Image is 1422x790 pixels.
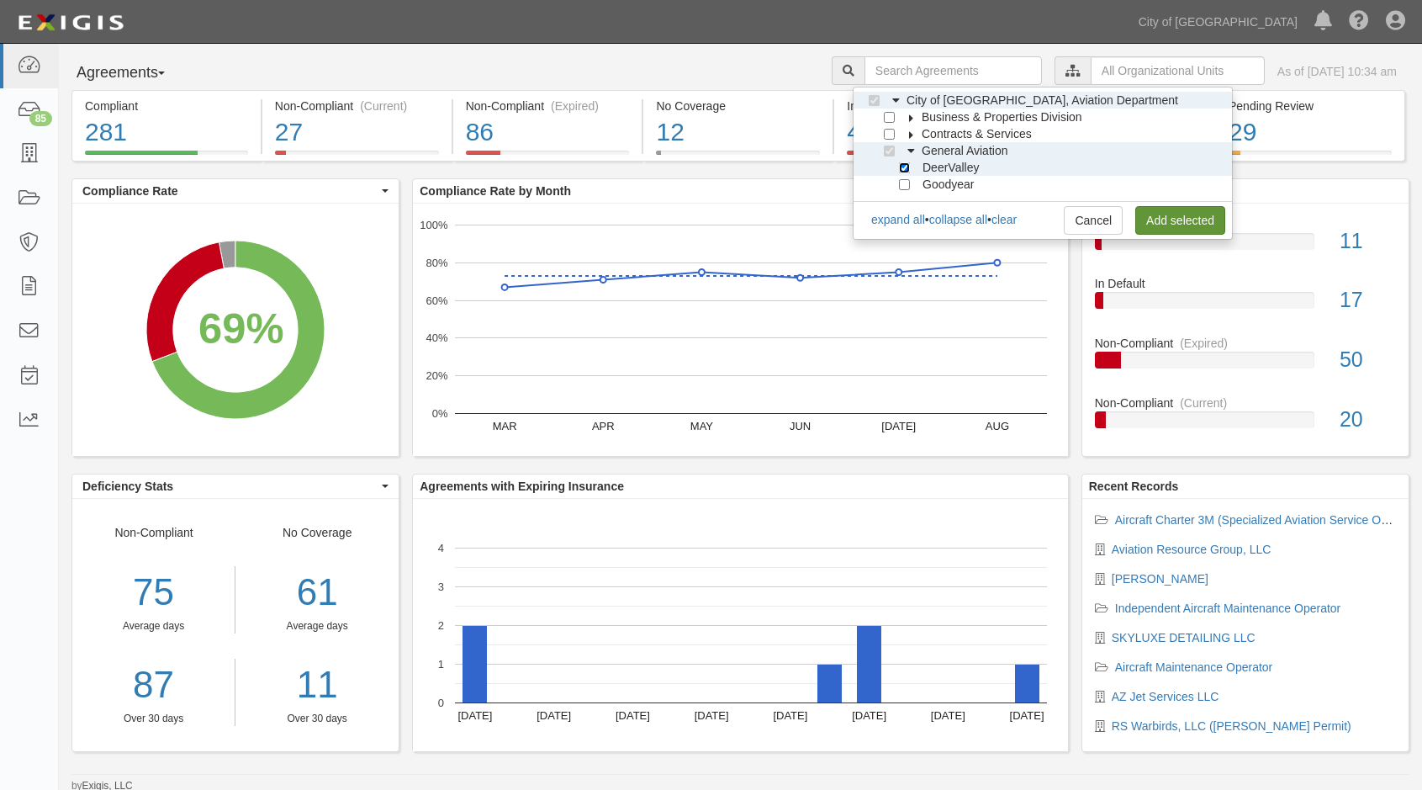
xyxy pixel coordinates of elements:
[248,659,386,712] a: 11
[275,114,439,151] div: 27
[275,98,439,114] div: Non-Compliant (Current)
[931,709,965,722] text: [DATE]
[72,204,399,456] svg: A chart.
[426,331,448,344] text: 40%
[248,712,386,726] div: Over 30 days
[695,709,729,722] text: [DATE]
[790,420,811,432] text: JUN
[922,161,979,174] span: DeerValley
[834,151,1023,164] a: In Default48
[1112,719,1351,733] a: RS Warbirds, LLC ([PERSON_NAME] Permit)
[1082,216,1409,233] div: No Coverage
[72,619,235,634] div: Average days
[1115,602,1341,615] a: Independent Aircraft Maintenance Operator
[847,98,1011,114] div: In Default
[198,298,284,358] div: 69%
[1180,395,1227,411] div: (Current)
[1112,690,1219,703] a: AZ Jet Services LLC
[248,619,386,634] div: Average days
[235,524,399,726] div: No Coverage
[72,566,235,619] div: 75
[1135,206,1225,235] a: Add selected
[852,709,886,722] text: [DATE]
[1089,480,1179,493] b: Recent Records
[420,219,449,231] text: 100%
[882,420,917,432] text: [DATE]
[72,659,235,712] a: 87
[922,144,1007,157] span: General Aviation
[466,98,630,114] div: Non-Compliant (Expired)
[1082,395,1409,411] div: Non-Compliant
[432,407,448,420] text: 0%
[466,114,630,151] div: 86
[1095,216,1396,276] a: No Coverage11
[1095,335,1396,395] a: Non-Compliant(Expired)50
[438,542,444,554] text: 4
[907,93,1178,107] span: City of [GEOGRAPHIC_DATA], Aviation Department
[864,56,1042,85] input: Search Agreements
[1095,395,1396,442] a: Non-Compliant(Current)20
[1327,345,1409,375] div: 50
[847,114,1011,151] div: 48
[656,98,820,114] div: No Coverage
[922,178,974,191] span: Goodyear
[592,420,615,432] text: APR
[13,8,129,38] img: logo-5460c22ac91f19d4615b14bd174203de0afe785f0fc80cf4dbbc73dc1793850b.png
[1229,114,1392,151] div: 29
[413,204,1068,456] svg: A chart.
[438,581,444,593] text: 3
[1112,631,1255,644] a: SKYLUXE DETAILING LLC
[71,151,261,164] a: Compliant281
[1082,275,1409,292] div: In Default
[616,709,650,722] text: [DATE]
[413,499,1068,751] svg: A chart.
[72,524,235,726] div: Non-Compliant
[72,712,235,726] div: Over 30 days
[262,151,452,164] a: Non-Compliant(Current)27
[774,709,808,722] text: [DATE]
[922,110,1082,124] span: Business & Properties Division
[420,184,571,198] b: Compliance Rate by Month
[922,127,1032,141] span: Contracts & Services
[1130,5,1306,39] a: City of [GEOGRAPHIC_DATA]
[85,114,248,151] div: 281
[1180,335,1228,352] div: (Expired)
[929,213,987,226] a: collapse all
[85,98,248,114] div: Compliant
[438,619,444,632] text: 2
[453,151,642,164] a: Non-Compliant(Expired)86
[690,420,714,432] text: MAY
[426,257,448,269] text: 80%
[438,697,444,709] text: 0
[1115,660,1273,674] a: Aircraft Maintenance Operator
[1095,275,1396,335] a: In Default17
[360,98,407,114] div: (Current)
[1327,405,1409,435] div: 20
[537,709,571,722] text: [DATE]
[1091,56,1265,85] input: All Organizational Units
[1327,285,1409,315] div: 17
[656,114,820,151] div: 12
[1277,63,1397,80] div: As of [DATE] 10:34 am
[986,420,1009,432] text: AUG
[71,56,198,90] button: Agreements
[1216,151,1405,164] a: Pending Review29
[1082,335,1409,352] div: Non-Compliant
[426,369,448,382] text: 20%
[72,475,399,498] button: Deficiency Stats
[438,658,444,671] text: 1
[29,111,52,126] div: 85
[1229,98,1392,114] div: Pending Review
[82,183,378,199] span: Compliance Rate
[82,478,378,495] span: Deficiency Stats
[991,213,1017,226] a: clear
[1010,709,1044,722] text: [DATE]
[1064,206,1123,235] a: Cancel
[420,480,624,493] b: Agreements with Expiring Insurance
[871,213,925,226] a: expand all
